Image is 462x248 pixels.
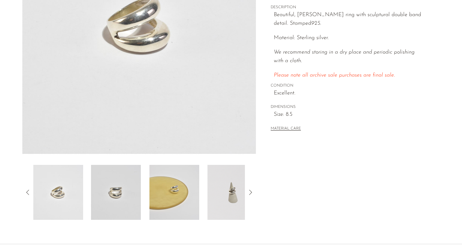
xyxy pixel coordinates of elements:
[149,165,199,220] img: Double Band Ring
[274,11,425,28] p: Beautiful, [PERSON_NAME] ring with sculptural double band detail. Stamped
[274,49,415,64] i: We recommend storing in a dry place and periodic polishing with a cloth.
[311,21,321,26] em: 925.
[33,165,83,220] img: Double Band Ring
[271,126,301,132] button: MATERIAL CARE
[271,4,425,11] span: DESCRIPTION
[207,165,257,220] img: Double Band Ring
[274,89,425,98] span: Excellent.
[274,72,395,78] span: Please note all archive sale purchases are final sale.
[274,34,425,43] p: Material: Sterling silver.
[271,104,425,110] span: DIMENSIONS
[271,83,425,89] span: CONDITION
[91,165,141,220] img: Double Band Ring
[274,110,425,119] span: Size: 8.5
